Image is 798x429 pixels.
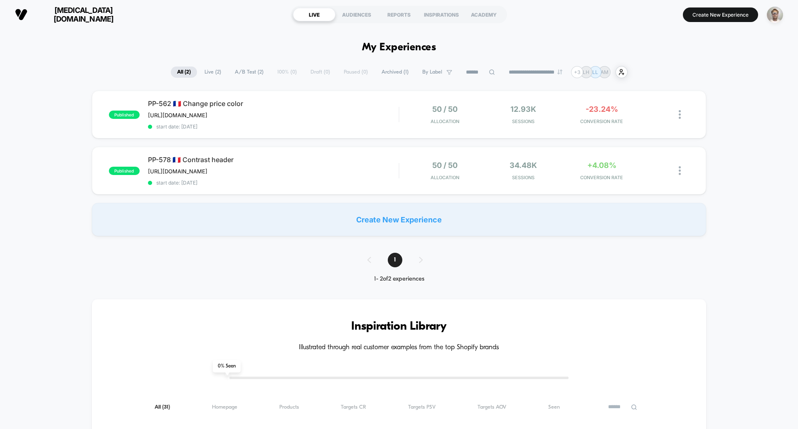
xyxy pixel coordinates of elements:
[431,118,459,124] span: Allocation
[335,8,378,21] div: AUDIENCES
[117,344,681,352] h4: Illustrated through real customer examples from the top Shopify brands
[155,404,170,410] span: All
[557,69,562,74] img: end
[362,42,436,54] h1: My Experiences
[408,404,436,410] span: Targets PSV
[586,105,618,113] span: -23.24%
[510,161,537,170] span: 34.48k
[229,67,270,78] span: A/B Test ( 2 )
[212,404,237,410] span: Homepage
[764,6,786,23] button: ppic
[148,99,399,108] span: PP-562 🇫🇷 Change price color
[683,7,758,22] button: Create New Experience
[378,8,420,21] div: REPORTS
[293,8,335,21] div: LIVE
[109,111,140,119] span: published
[12,5,136,24] button: [MEDICAL_DATA][DOMAIN_NAME]
[148,112,207,118] span: [URL][DOMAIN_NAME]
[548,404,560,410] span: Seen
[432,161,458,170] span: 50 / 50
[478,404,506,410] span: Targets AOV
[148,155,399,164] span: PP-578 🇫🇷 Contrast header
[510,105,536,113] span: 12.93k
[601,69,608,75] p: AM
[679,166,681,175] img: close
[92,203,706,236] div: Create New Experience
[463,8,505,21] div: ACADEMY
[198,67,227,78] span: Live ( 2 )
[213,360,241,372] span: 0 % Seen
[171,67,197,78] span: All ( 2 )
[587,161,616,170] span: +4.08%
[279,404,299,410] span: Products
[571,66,583,78] div: + 3
[162,404,170,410] span: ( 31 )
[359,276,439,283] div: 1 - 2 of 2 experiences
[432,105,458,113] span: 50 / 50
[117,320,681,333] h3: Inspiration Library
[109,167,140,175] span: published
[148,168,207,175] span: [URL][DOMAIN_NAME]
[767,7,783,23] img: ppic
[486,175,561,180] span: Sessions
[431,175,459,180] span: Allocation
[420,8,463,21] div: INSPIRATIONS
[148,123,399,130] span: start date: [DATE]
[583,69,589,75] p: LH
[486,118,561,124] span: Sessions
[564,118,639,124] span: CONVERSION RATE
[148,180,399,186] span: start date: [DATE]
[679,110,681,119] img: close
[422,69,442,75] span: By Label
[15,8,27,21] img: Visually logo
[375,67,415,78] span: Archived ( 1 )
[34,6,133,23] span: [MEDICAL_DATA][DOMAIN_NAME]
[592,69,598,75] p: LL
[564,175,639,180] span: CONVERSION RATE
[341,404,366,410] span: Targets CR
[388,253,402,267] span: 1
